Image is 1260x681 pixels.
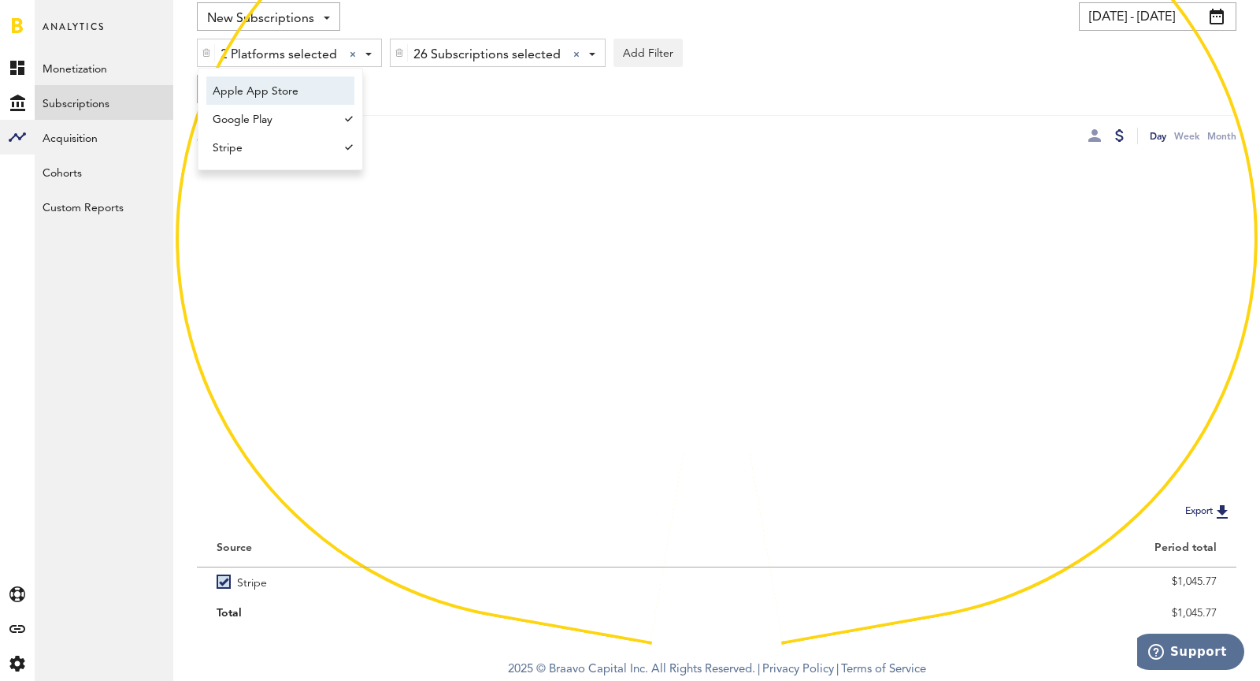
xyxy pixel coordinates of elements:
iframe: Opens a widget where you can find more information [1137,634,1244,673]
a: Custom Reports [35,189,173,224]
span: 26 Subscriptions selected [413,42,561,69]
div: Source [217,541,252,555]
span: Google Play [213,106,333,133]
button: Export [1180,501,1236,522]
span: Stripe [237,567,267,595]
a: Acquisition [35,120,173,154]
a: Apple App Store [206,76,339,105]
img: trash_awesome_blue.svg [202,47,211,58]
span: Stripe [213,135,333,162]
div: Total [217,601,697,625]
a: Stripe [206,133,339,162]
a: Cohorts [35,154,173,189]
div: $1,045.77 [736,570,1217,594]
div: Clear [350,51,356,58]
div: $1,045.77 [736,601,1217,625]
a: Terms of Service [841,664,926,675]
span: 2 Platforms selected [220,42,337,69]
div: Delete [198,39,215,66]
div: Week [1174,128,1199,144]
div: Delete [391,39,408,66]
span: New Subscriptions [207,6,314,32]
span: Apple App Store [213,78,333,105]
div: Month [1207,128,1236,144]
div: Period total [736,541,1217,555]
img: Export [1213,502,1232,521]
div: Clear [573,51,580,58]
span: Analytics [43,17,105,50]
div: Day [1150,128,1166,144]
a: Monetization [35,50,173,85]
a: Subscriptions [35,85,173,120]
a: Privacy Policy [762,664,834,675]
button: Add Filter [613,39,683,67]
a: Google Play [206,105,339,133]
img: trash_awesome_blue.svg [395,47,404,58]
